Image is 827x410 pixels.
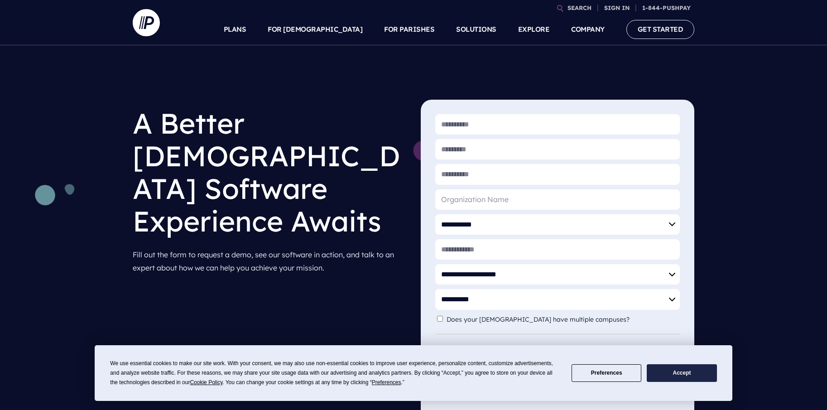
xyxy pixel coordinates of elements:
span: Preferences [372,379,401,386]
label: Does your [DEMOGRAPHIC_DATA] have multiple campuses? [447,316,634,323]
a: COMPANY [571,14,605,45]
p: Fill out the form to request a demo, see our software in action, and talk to an expert about how ... [133,245,406,278]
a: GET STARTED [626,20,695,39]
div: We use essential cookies to make our site work. With your consent, we may also use non-essential ... [110,359,561,387]
button: Accept [647,364,716,382]
a: FOR [DEMOGRAPHIC_DATA] [268,14,362,45]
div: By filling out the form you consent to receive information from Pushpay at the email address or t... [435,334,680,362]
div: Cookie Consent Prompt [95,345,732,401]
span: Cookie Policy [190,379,222,386]
a: PLANS [224,14,246,45]
h1: A Better [DEMOGRAPHIC_DATA] Software Experience Awaits [133,100,406,245]
input: Organization Name [435,189,680,210]
a: FOR PARISHES [384,14,434,45]
button: Preferences [572,364,641,382]
a: SOLUTIONS [456,14,496,45]
a: EXPLORE [518,14,550,45]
